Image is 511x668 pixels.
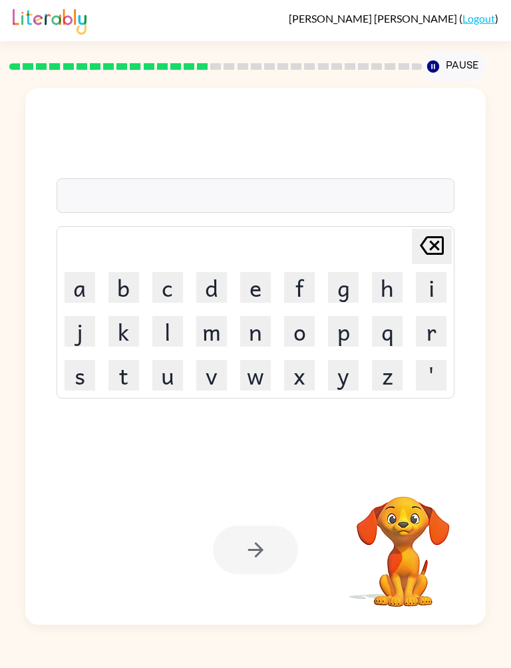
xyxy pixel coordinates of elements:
button: i [416,272,446,303]
button: s [65,360,95,391]
button: q [372,316,403,347]
button: v [196,360,227,391]
button: u [152,360,183,391]
button: j [65,316,95,347]
button: g [328,272,359,303]
video: Your browser must support playing .mp4 files to use Literably. Please try using another browser. [337,476,470,609]
button: t [108,360,139,391]
div: ( ) [289,12,498,25]
a: Logout [462,12,495,25]
button: c [152,272,183,303]
button: m [196,316,227,347]
button: ' [416,360,446,391]
button: e [240,272,271,303]
button: b [108,272,139,303]
span: [PERSON_NAME] [PERSON_NAME] [289,12,459,25]
button: f [284,272,315,303]
button: p [328,316,359,347]
img: Literably [13,5,86,35]
button: a [65,272,95,303]
button: x [284,360,315,391]
button: k [108,316,139,347]
button: l [152,316,183,347]
button: o [284,316,315,347]
button: Pause [422,51,485,82]
button: h [372,272,403,303]
button: r [416,316,446,347]
button: d [196,272,227,303]
button: w [240,360,271,391]
button: z [372,360,403,391]
button: n [240,316,271,347]
button: y [328,360,359,391]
